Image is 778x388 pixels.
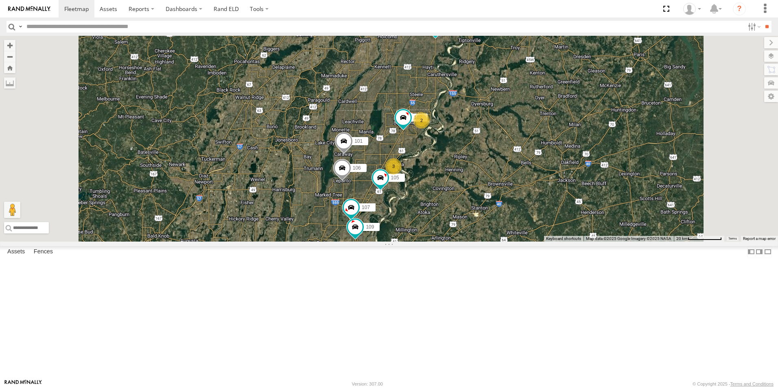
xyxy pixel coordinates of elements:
span: 20 km [676,236,688,241]
span: 109 [366,224,374,230]
label: Map Settings [764,91,778,102]
div: Version: 307.00 [352,381,383,386]
a: Visit our Website [4,380,42,388]
span: 101 [354,138,363,144]
img: rand-logo.svg [8,6,50,12]
div: © Copyright 2025 - [693,381,774,386]
label: Search Filter Options [745,21,762,33]
button: Zoom in [4,40,15,51]
label: Dock Summary Table to the Right [755,246,763,258]
button: Zoom out [4,51,15,62]
span: 107 [362,205,370,210]
label: Assets [3,246,29,257]
label: Fences [30,246,57,257]
span: 105 [391,175,399,181]
a: Report a map error [743,236,776,241]
label: Measure [4,77,15,89]
i: ? [733,2,746,15]
button: Keyboard shortcuts [546,236,581,242]
div: Craig King [680,3,704,15]
button: Zoom Home [4,62,15,73]
a: Terms (opens in new tab) [728,237,737,240]
label: Search Query [17,21,24,33]
label: Dock Summary Table to the Left [747,246,755,258]
button: Drag Pegman onto the map to open Street View [4,202,20,218]
a: Terms and Conditions [730,381,774,386]
button: Map Scale: 20 km per 80 pixels [674,236,724,242]
span: 106 [353,165,361,171]
label: Hide Summary Table [764,246,772,258]
div: 2 [413,112,430,129]
span: Map data ©2025 Google Imagery ©2025 NASA [586,236,671,241]
div: 3 [385,158,402,174]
